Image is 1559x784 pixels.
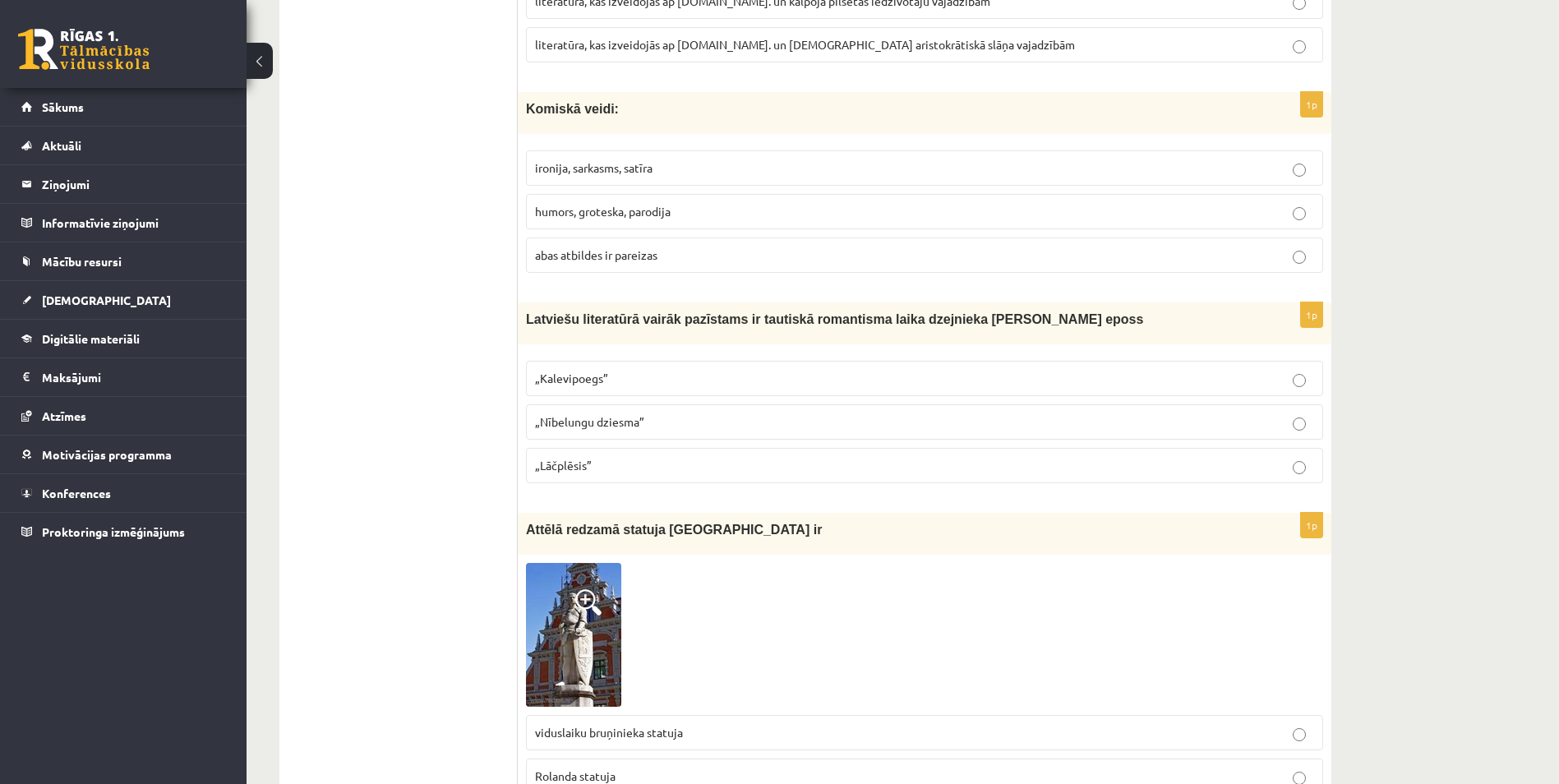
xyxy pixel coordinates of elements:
span: Aktuāli [42,138,81,153]
span: Rolanda statuja [535,768,616,783]
span: Latviešu literatūrā vairāk pazīstams ir tautiskā romantisma laika dzejnieka [PERSON_NAME] eposs [526,312,1143,326]
a: Rīgas 1. Tālmācības vidusskola [18,29,150,70]
a: Konferences [21,474,226,512]
span: „Lāčplēsis” [535,458,592,473]
span: ironija, sarkasms, satīra [535,160,653,175]
span: viduslaiku bruņinieka statuja [535,725,683,740]
a: [DEMOGRAPHIC_DATA] [21,281,226,319]
input: viduslaiku bruņinieka statuja [1293,728,1306,741]
img: 1.jpg [526,563,621,707]
p: 1p [1300,91,1323,118]
a: Aktuāli [21,127,226,164]
span: Sākums [42,99,84,114]
a: Informatīvie ziņojumi [21,204,226,242]
span: Atzīmes [42,408,86,423]
a: Maksājumi [21,358,226,396]
a: Ziņojumi [21,165,226,203]
span: Attēlā redzamā statuja [GEOGRAPHIC_DATA] ir [526,523,822,537]
legend: Maksājumi [42,358,226,396]
span: Mācību resursi [42,254,122,269]
legend: Informatīvie ziņojumi [42,204,226,242]
p: 1p [1300,302,1323,328]
p: 1p [1300,512,1323,538]
span: Proktoringa izmēģinājums [42,524,185,539]
a: Proktoringa izmēģinājums [21,513,226,551]
input: abas atbildes ir pareizas [1293,251,1306,264]
a: Atzīmes [21,397,226,435]
input: literatūra, kas izveidojās ap [DOMAIN_NAME]. un [DEMOGRAPHIC_DATA] aristokrātiskā slāņa vajadzībām [1293,40,1306,53]
input: ironija, sarkasms, satīra [1293,164,1306,177]
input: „Kalevipoegs” [1293,374,1306,387]
span: „Kalevipoegs” [535,371,608,385]
a: Motivācijas programma [21,436,226,473]
input: humors, groteska, parodija [1293,207,1306,220]
legend: Ziņojumi [42,165,226,203]
span: Konferences [42,486,111,500]
span: Komiskā veidi: [526,102,619,116]
span: [DEMOGRAPHIC_DATA] [42,293,171,307]
span: literatūra, kas izveidojās ap [DOMAIN_NAME]. un [DEMOGRAPHIC_DATA] aristokrātiskā slāņa vajadzībām [535,37,1075,52]
input: „Lāčplēsis” [1293,461,1306,474]
a: Digitālie materiāli [21,320,226,357]
span: „Nībelungu dziesma” [535,414,644,429]
span: abas atbildes ir pareizas [535,247,657,262]
span: Motivācijas programma [42,447,172,462]
input: „Nībelungu dziesma” [1293,417,1306,431]
a: Sākums [21,88,226,126]
span: humors, groteska, parodija [535,204,671,219]
a: Mācību resursi [21,242,226,280]
span: Digitālie materiāli [42,331,140,346]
